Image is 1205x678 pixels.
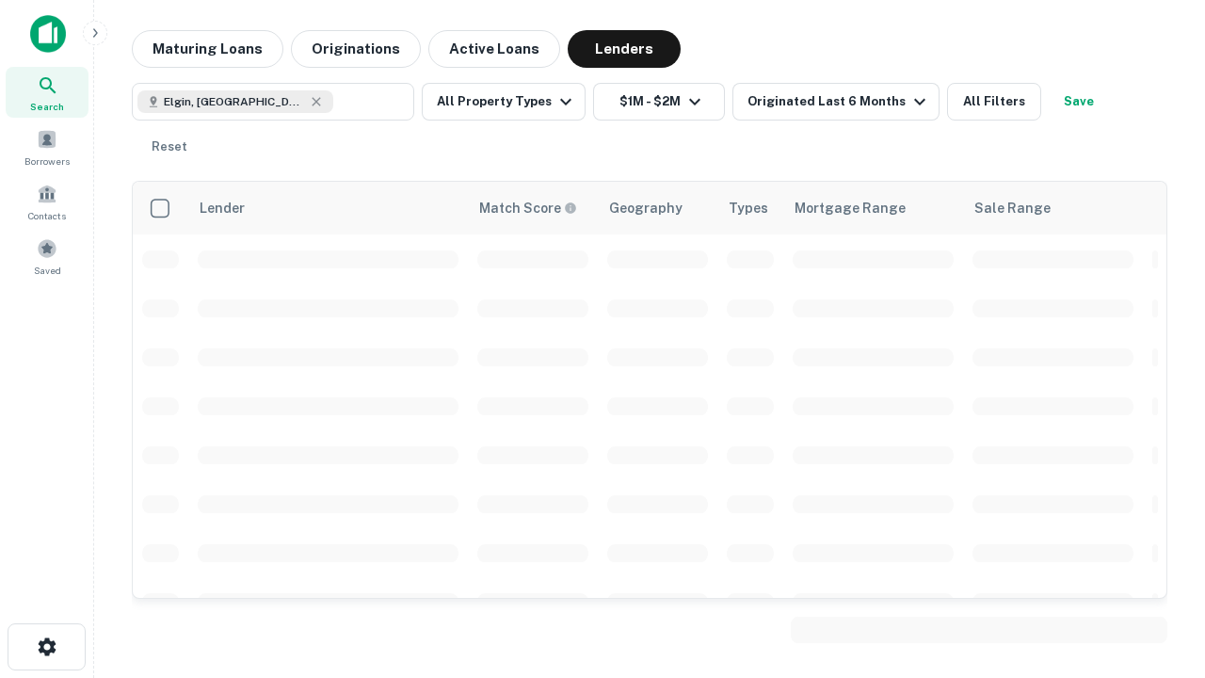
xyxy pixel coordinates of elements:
[732,83,940,121] button: Originated Last 6 Months
[132,30,283,68] button: Maturing Loans
[139,128,200,166] button: Reset
[729,197,768,219] div: Types
[609,197,683,219] div: Geography
[568,30,681,68] button: Lenders
[24,153,70,169] span: Borrowers
[188,182,468,234] th: Lender
[479,198,573,218] h6: Match Score
[479,198,577,218] div: Capitalize uses an advanced AI algorithm to match your search with the best lender. The match sco...
[468,182,598,234] th: Capitalize uses an advanced AI algorithm to match your search with the best lender. The match sco...
[428,30,560,68] button: Active Loans
[6,67,88,118] a: Search
[34,263,61,278] span: Saved
[795,197,906,219] div: Mortgage Range
[717,182,783,234] th: Types
[783,182,963,234] th: Mortgage Range
[6,176,88,227] a: Contacts
[291,30,421,68] button: Originations
[974,197,1051,219] div: Sale Range
[1049,83,1109,121] button: Save your search to get updates of matches that match your search criteria.
[30,99,64,114] span: Search
[598,182,717,234] th: Geography
[30,15,66,53] img: capitalize-icon.png
[747,90,931,113] div: Originated Last 6 Months
[1111,527,1205,618] iframe: Chat Widget
[200,197,245,219] div: Lender
[947,83,1041,121] button: All Filters
[164,93,305,110] span: Elgin, [GEOGRAPHIC_DATA], [GEOGRAPHIC_DATA]
[963,182,1143,234] th: Sale Range
[593,83,725,121] button: $1M - $2M
[422,83,586,121] button: All Property Types
[6,231,88,282] a: Saved
[28,208,66,223] span: Contacts
[6,121,88,172] a: Borrowers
